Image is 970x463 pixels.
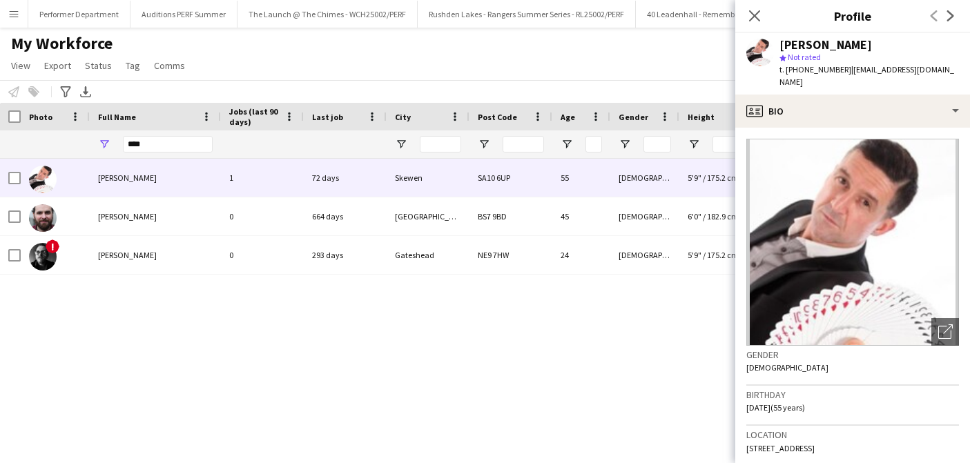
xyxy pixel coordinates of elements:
[636,1,851,28] button: 40 Leadenhall - Remembrance Band - 40LH25002/PERF
[304,236,387,274] div: 293 days
[237,1,418,28] button: The Launch @ The Chimes - WCH25002/PERF
[98,211,157,221] span: [PERSON_NAME]
[229,106,279,127] span: Jobs (last 90 days)
[221,159,304,197] div: 1
[643,136,671,152] input: Gender Filter Input
[561,112,575,122] span: Age
[418,1,636,28] button: Rushden Lakes - Rangers Summer Series - RL25002/PERF
[420,136,461,152] input: City Filter Input
[779,64,851,75] span: t. [PHONE_NUMBER]
[746,428,959,441] h3: Location
[387,236,469,274] div: Gateshead
[679,197,817,235] div: 6'0" / 182.9 cm
[746,388,959,401] h3: Birthday
[688,112,715,122] span: Height
[469,159,552,197] div: SA10 6UP
[6,57,36,75] a: View
[478,112,517,122] span: Post Code
[585,136,602,152] input: Age Filter Input
[29,166,57,193] img: Sean Davies
[552,159,610,197] div: 55
[154,59,185,72] span: Comms
[746,362,828,373] span: [DEMOGRAPHIC_DATA]
[98,112,136,122] span: Full Name
[610,159,679,197] div: [DEMOGRAPHIC_DATA]
[561,138,573,150] button: Open Filter Menu
[746,402,805,413] span: [DATE] (55 years)
[221,236,304,274] div: 0
[46,239,59,253] span: !
[120,57,146,75] a: Tag
[746,443,815,453] span: [STREET_ADDRESS]
[29,112,52,122] span: Photo
[304,159,387,197] div: 72 days
[130,1,237,28] button: Auditions PERF Summer
[619,138,631,150] button: Open Filter Menu
[746,348,959,361] h3: Gender
[395,112,411,122] span: City
[469,197,552,235] div: BS7 9BD
[469,236,552,274] div: NE9 7HW
[619,112,648,122] span: Gender
[29,243,57,270] img: Sean Khalad
[552,236,610,274] div: 24
[712,136,809,152] input: Height Filter Input
[395,138,407,150] button: Open Filter Menu
[28,1,130,28] button: Performer Department
[610,236,679,274] div: [DEMOGRAPHIC_DATA]
[98,250,157,260] span: [PERSON_NAME]
[746,139,959,346] img: Crew avatar or photo
[304,197,387,235] div: 664 days
[39,57,77,75] a: Export
[788,52,821,62] span: Not rated
[57,83,74,100] app-action-btn: Advanced filters
[503,136,544,152] input: Post Code Filter Input
[931,318,959,346] div: Open photos pop-in
[126,59,140,72] span: Tag
[44,59,71,72] span: Export
[688,138,700,150] button: Open Filter Menu
[387,159,469,197] div: Skewen
[11,59,30,72] span: View
[79,57,117,75] a: Status
[29,204,57,232] img: Sean Duffy
[123,136,213,152] input: Full Name Filter Input
[679,159,817,197] div: 5'9" / 175.2 cm
[679,236,817,274] div: 5'9" / 175.2 cm
[552,197,610,235] div: 45
[478,138,490,150] button: Open Filter Menu
[779,39,872,51] div: [PERSON_NAME]
[98,173,157,183] span: [PERSON_NAME]
[221,197,304,235] div: 0
[85,59,112,72] span: Status
[387,197,469,235] div: [GEOGRAPHIC_DATA]
[11,33,113,54] span: My Workforce
[98,138,110,150] button: Open Filter Menu
[148,57,191,75] a: Comms
[779,64,954,87] span: | [EMAIL_ADDRESS][DOMAIN_NAME]
[735,95,970,128] div: Bio
[610,197,679,235] div: [DEMOGRAPHIC_DATA]
[312,112,343,122] span: Last job
[77,83,94,100] app-action-btn: Export XLSX
[735,7,970,25] h3: Profile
